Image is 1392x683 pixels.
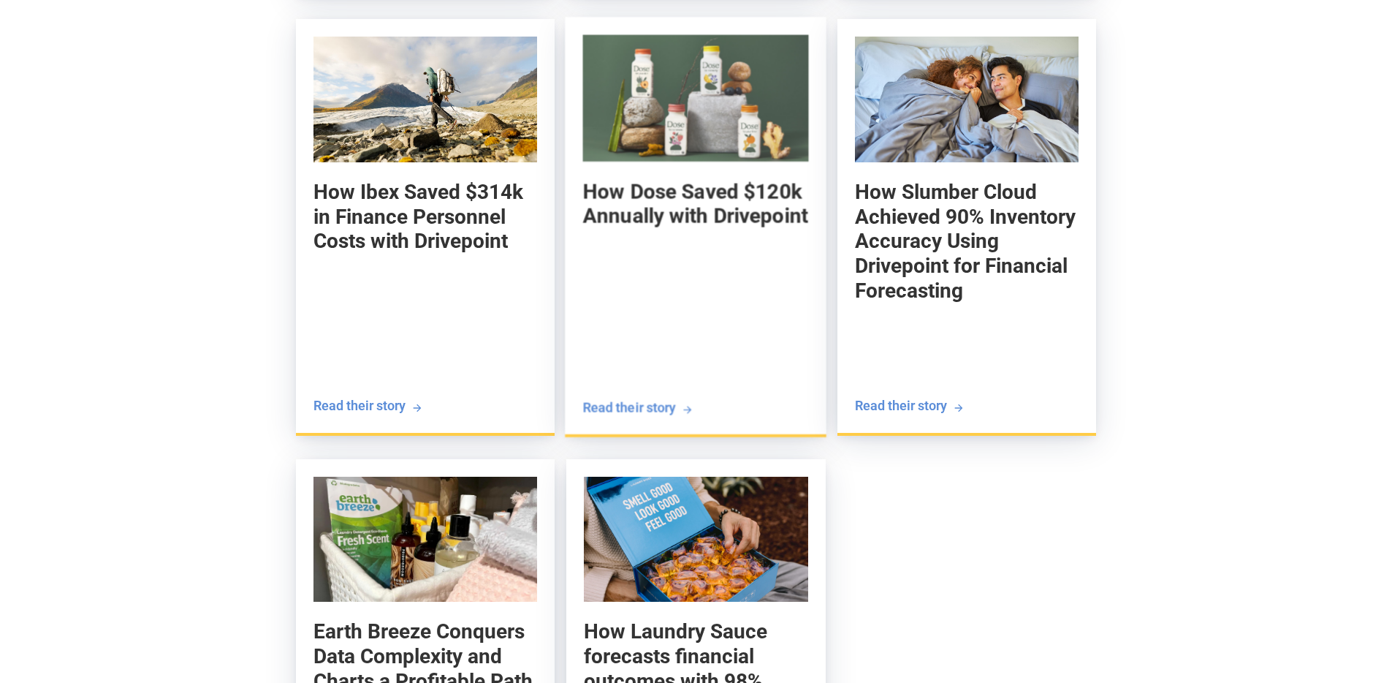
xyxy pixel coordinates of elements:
h5: How Ibex Saved $314k in Finance Personnel Costs with Drivepoint [313,180,537,254]
a: How Ibex Saved $314k in Finance Personnel Costs with DrivepointHow Ibex Saved $314k in Finance Pe... [296,19,555,435]
h5: How Dose Saved $120k Annually with Drivepoint [583,180,809,230]
img: How Dose Saved $120k Annually with Drivepoint [583,35,809,162]
iframe: Chat Widget [1129,496,1392,683]
div: Read their story [855,396,947,415]
img: How Laundry Sauce forecasts financial outcomes with 98% accuracy using Drivepoint [584,477,807,603]
img: How Slumber Cloud Achieved 90% Inventory Accuracy Using Drivepoint for Financial Forecasting [855,37,1079,162]
div: Read their story [313,396,406,415]
img: Earth Breeze Conquers Data Complexity and Charts a Profitable Path Forward [313,477,537,603]
img: How Ibex Saved $314k in Finance Personnel Costs with Drivepoint [313,37,537,162]
div: Read their story [583,399,676,417]
h5: How Slumber Cloud Achieved 90% Inventory Accuracy Using Drivepoint for Financial Forecasting [855,180,1079,303]
a: How Slumber Cloud Achieved 90% Inventory Accuracy Using Drivepoint for Financial ForecastingHow S... [837,19,1096,435]
a: How Dose Saved $120k Annually with DrivepointHow Dose Saved $120k Annually with DrivepointRead th... [566,18,827,438]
